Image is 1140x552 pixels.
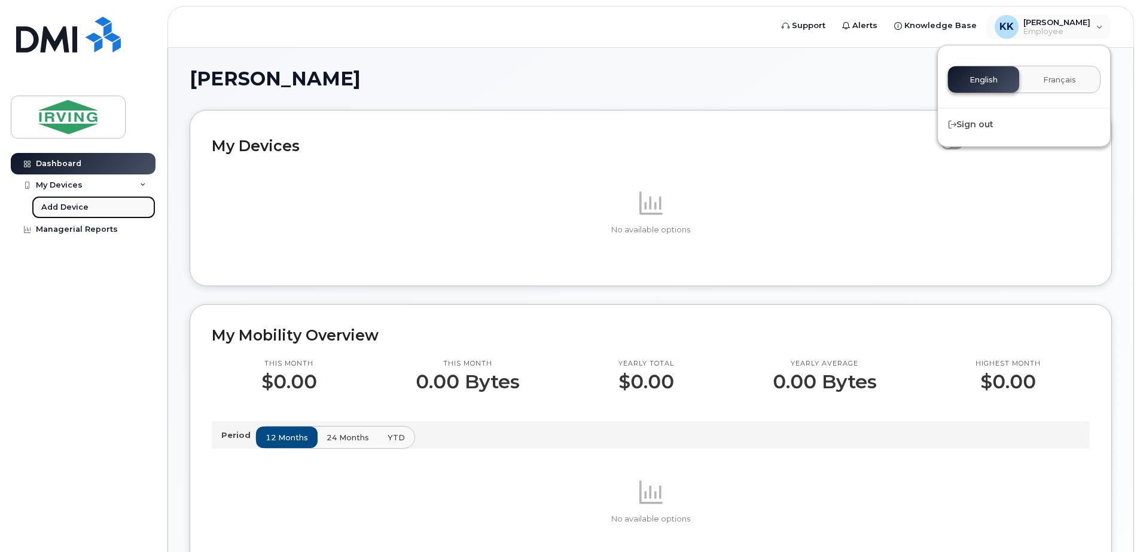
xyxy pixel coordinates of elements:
[1043,75,1076,85] span: Français
[261,371,317,392] p: $0.00
[618,359,674,369] p: Yearly total
[212,225,1090,235] p: No available options
[212,137,935,155] h2: My Devices
[938,114,1110,136] div: Sign out
[212,326,1090,344] h2: My Mobility Overview
[976,371,1041,392] p: $0.00
[416,371,520,392] p: 0.00 Bytes
[388,432,405,443] span: YTD
[212,514,1090,525] p: No available options
[618,371,674,392] p: $0.00
[416,359,520,369] p: This month
[221,430,255,441] p: Period
[327,432,369,443] span: 24 months
[773,371,877,392] p: 0.00 Bytes
[976,359,1041,369] p: Highest month
[190,70,361,88] span: [PERSON_NAME]
[261,359,317,369] p: This month
[773,359,877,369] p: Yearly average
